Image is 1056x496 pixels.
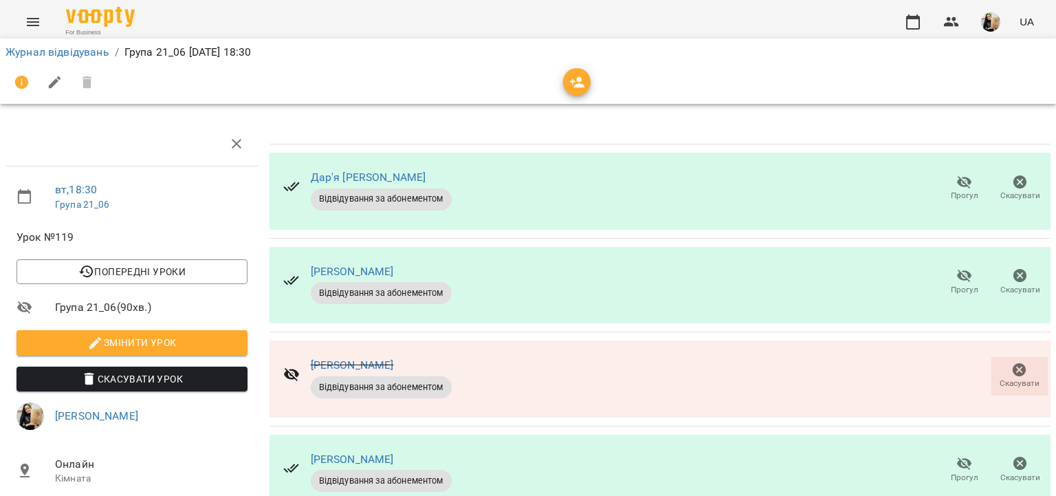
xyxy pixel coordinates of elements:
img: e5f873b026a3950b3a8d4ef01e3c1baa.jpeg [16,402,44,430]
span: Скасувати [1000,378,1039,389]
span: Група 21_06 ( 90 хв. ) [55,299,247,316]
span: Відвідування за абонементом [311,287,452,299]
nav: breadcrumb [5,44,1050,61]
span: Відвідування за абонементом [311,475,452,487]
span: Онлайн [55,456,247,473]
a: вт , 18:30 [55,183,97,196]
span: Прогул [951,284,978,296]
span: Скасувати [1000,284,1040,296]
span: For Business [66,28,135,37]
a: Журнал відвідувань [5,45,109,58]
span: UA [1020,14,1034,29]
p: Кімната [55,472,247,486]
button: Menu [16,6,49,39]
img: e5f873b026a3950b3a8d4ef01e3c1baa.jpeg [981,12,1000,32]
a: [PERSON_NAME] [311,358,394,371]
span: Попередні уроки [27,263,236,280]
li: / [115,44,119,61]
img: Voopty Logo [66,7,135,27]
button: Скасувати [992,169,1048,208]
p: Група 21_06 [DATE] 18:30 [124,44,252,61]
a: [PERSON_NAME] [55,409,138,422]
button: Змінити урок [16,330,247,355]
button: UA [1014,9,1039,34]
span: Змінити урок [27,334,236,351]
a: [PERSON_NAME] [311,265,394,278]
button: Прогул [936,169,992,208]
span: Відвідування за абонементом [311,381,452,393]
span: Скасувати [1000,190,1040,202]
span: Урок №119 [16,229,247,246]
button: Прогул [936,451,992,490]
a: Група 21_06 [55,199,110,210]
a: [PERSON_NAME] [311,453,394,466]
button: Попередні уроки [16,259,247,284]
span: Скасувати Урок [27,371,236,387]
span: Прогул [951,190,978,202]
span: Відвідування за абонементом [311,193,452,205]
button: Скасувати [991,357,1048,396]
span: Прогул [951,472,978,484]
button: Скасувати Урок [16,367,247,391]
a: Дар'я [PERSON_NAME] [311,171,426,184]
button: Скасувати [992,263,1048,301]
button: Прогул [936,263,992,301]
button: Скасувати [992,451,1048,490]
span: Скасувати [1000,472,1040,484]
